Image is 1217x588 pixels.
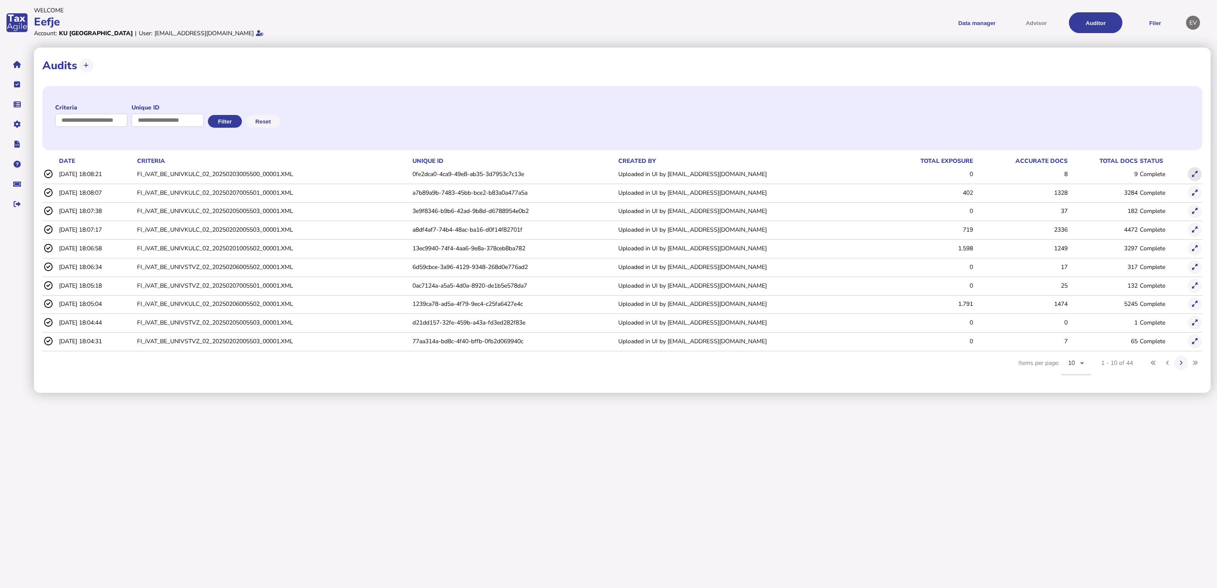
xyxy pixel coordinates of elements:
td: 0 [878,202,973,220]
button: Shows a dropdown of VAT Advisor options [1009,12,1063,33]
td: 6d59cbce-3a96-4129-9348-268d0e776ad2 [411,258,617,275]
td: FI_iVAT_BE_UNIVSTVZ_02_20250202005503_00001.XML [135,333,411,350]
button: Data manager [8,95,26,113]
menu: navigate products [610,12,1182,33]
button: Home [8,56,26,73]
button: Help pages [8,155,26,173]
th: Criteria [135,157,411,165]
div: | [135,29,137,37]
button: Show in modal [1188,186,1202,200]
th: accurate docs [973,157,1068,165]
td: [DATE] 18:07:38 [57,202,135,220]
td: Uploaded in UI by [EMAIL_ADDRESS][DOMAIN_NAME] [617,333,878,350]
td: 65 [1068,333,1138,350]
th: status [1138,157,1186,165]
td: 9 [1068,165,1138,183]
button: Sign out [8,195,26,213]
td: [DATE] 18:04:44 [57,314,135,331]
button: Shows a dropdown of Data manager options [950,12,1004,33]
div: Eefje [34,14,606,29]
label: Criteria [55,104,127,112]
td: 77aa314a-bd8c-4f40-bffb-0fb2d069940c [411,333,617,350]
button: Filter [208,115,242,128]
td: FI_iVAT_BE_UNIVKULC_02_20250205005503_00001.XML [135,202,411,220]
td: Complete [1138,221,1186,238]
td: FI_iVAT_BE_UNIVKULC_02_20250201005502_00001.XML [135,240,411,257]
td: FI_iVAT_BE_UNIVKULC_02_20250203005500_00001.XML [135,165,411,183]
div: User: [139,29,152,37]
h1: Audits [42,58,77,73]
td: 2336 [973,221,1068,238]
td: 3284 [1068,184,1138,201]
button: Upload transactions [79,59,93,73]
button: Raise a support ticket [8,175,26,193]
td: Complete [1138,184,1186,201]
button: Show in modal [1188,260,1202,274]
button: Show in modal [1188,167,1202,181]
button: Show in modal [1188,223,1202,237]
td: a8df4af7-74b4-48ac-ba16-d0f14f82701f [411,221,617,238]
td: Uploaded in UI by [EMAIL_ADDRESS][DOMAIN_NAME] [617,202,878,220]
mat-form-field: Change page size [1061,351,1091,384]
td: [DATE] 18:07:17 [57,221,135,238]
td: FI_iVAT_BE_UNIVKULC_02_20250202005503_00001.XML [135,221,411,238]
i: Email verified [256,30,264,36]
td: 1249 [973,240,1068,257]
td: 1.598 [878,240,973,257]
td: 182 [1068,202,1138,220]
td: Complete [1138,240,1186,257]
button: Show in modal [1188,241,1202,255]
td: 4472 [1068,221,1138,238]
button: Filer [1128,12,1182,33]
span: 10 [1068,359,1075,367]
td: Uploaded in UI by [EMAIL_ADDRESS][DOMAIN_NAME] [617,314,878,331]
td: 0 [878,277,973,294]
td: 37 [973,202,1068,220]
button: Developer hub links [8,135,26,153]
label: Unique ID [132,104,204,112]
td: Complete [1138,277,1186,294]
td: 317 [1068,258,1138,275]
div: 1 - 10 of 44 [1101,359,1133,367]
th: total exposure [878,157,973,165]
th: total docs [1068,157,1138,165]
button: Manage settings [8,115,26,133]
div: Profile settings [1186,16,1200,30]
div: Welcome [34,6,606,14]
td: FI_iVAT_BE_UNIVSTVZ_02_20250205005503_00001.XML [135,314,411,331]
td: 1474 [973,295,1068,313]
td: [DATE] 18:06:34 [57,258,135,275]
td: 7 [973,333,1068,350]
td: 132 [1068,277,1138,294]
td: Uploaded in UI by [EMAIL_ADDRESS][DOMAIN_NAME] [617,240,878,257]
td: Uploaded in UI by [EMAIL_ADDRESS][DOMAIN_NAME] [617,277,878,294]
td: FI_iVAT_BE_UNIVKULC_02_20250207005501_00001.XML [135,184,411,201]
td: 0 [878,165,973,183]
button: Last page [1188,356,1202,370]
td: 3297 [1068,240,1138,257]
th: date [57,157,135,165]
td: 3e9f8346-b9b6-42ad-9b8d-d6788954e0b2 [411,202,617,220]
td: Complete [1138,314,1186,331]
button: Show in modal [1188,297,1202,311]
td: 719 [878,221,973,238]
div: KU [GEOGRAPHIC_DATA] [59,29,133,37]
td: 1239ca78-ad5a-4f79-9ec4-c25fa6427e4c [411,295,617,313]
td: Uploaded in UI by [EMAIL_ADDRESS][DOMAIN_NAME] [617,165,878,183]
th: Created by [617,157,878,165]
button: Auditor [1069,12,1122,33]
td: 5245 [1068,295,1138,313]
div: Account: [34,29,57,37]
td: Complete [1138,202,1186,220]
td: Complete [1138,258,1186,275]
td: Uploaded in UI by [EMAIL_ADDRESS][DOMAIN_NAME] [617,258,878,275]
td: [DATE] 18:08:07 [57,184,135,201]
td: d21dd157-32fe-459b-a43a-fd3ed282f83e [411,314,617,331]
button: Reset [246,115,280,128]
div: Items per page: [1018,351,1091,384]
button: Show in modal [1188,279,1202,293]
td: 0 [973,314,1068,331]
td: 1 [1068,314,1138,331]
td: [DATE] 18:05:04 [57,295,135,313]
button: Show in modal [1188,334,1202,348]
